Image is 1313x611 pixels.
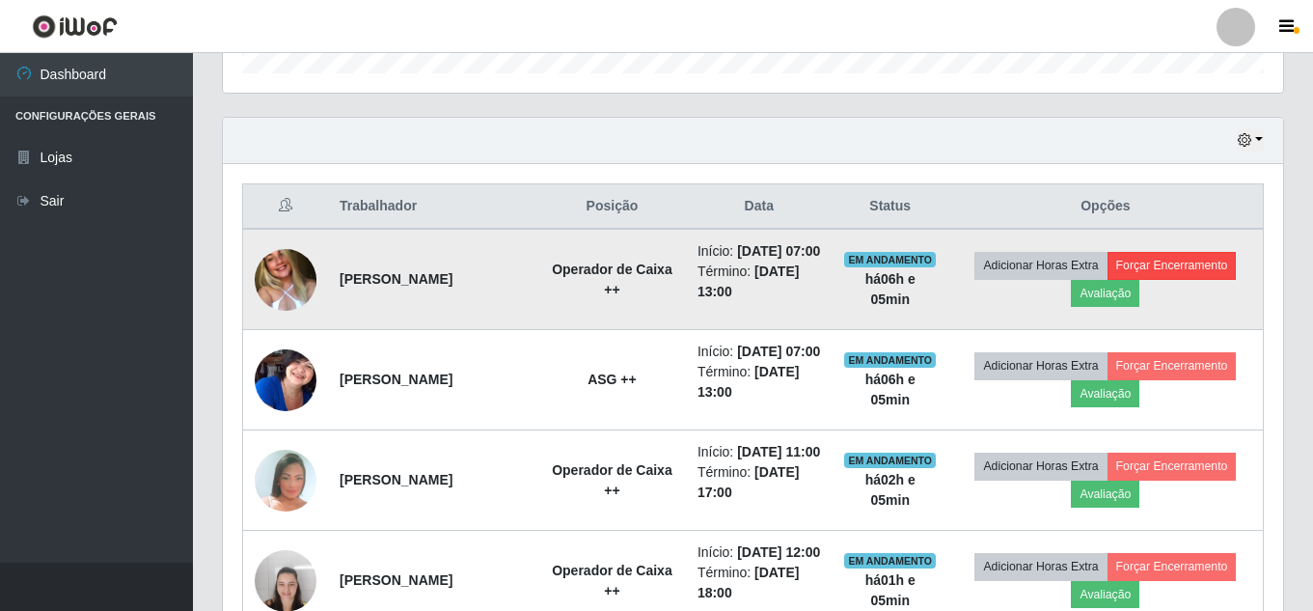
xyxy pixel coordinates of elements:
button: Avaliação [1071,380,1139,407]
li: Início: [698,241,821,262]
strong: [PERSON_NAME] [340,572,452,588]
button: Forçar Encerramento [1108,553,1237,580]
button: Avaliação [1071,581,1139,608]
img: 1737214491896.jpeg [255,435,316,525]
img: 1758248889896.jpeg [255,238,316,319]
strong: Operador de Caixa ++ [552,262,672,297]
li: Término: [698,362,821,403]
li: Término: [698,262,821,302]
span: EM ANDAMENTO [844,252,936,267]
strong: ASG ++ [588,372,637,387]
strong: há 06 h e 05 min [865,372,916,407]
strong: há 01 h e 05 min [865,572,916,608]
time: [DATE] 07:00 [737,344,820,359]
time: [DATE] 12:00 [737,544,820,560]
span: EM ANDAMENTO [844,453,936,468]
th: Status [833,184,948,230]
strong: há 02 h e 05 min [865,472,916,508]
strong: [PERSON_NAME] [340,472,452,487]
button: Adicionar Horas Extra [974,453,1107,480]
li: Término: [698,462,821,503]
button: Avaliação [1071,481,1139,508]
li: Término: [698,563,821,603]
button: Adicionar Horas Extra [974,252,1107,279]
button: Adicionar Horas Extra [974,352,1107,379]
li: Início: [698,542,821,563]
strong: [PERSON_NAME] [340,372,452,387]
span: EM ANDAMENTO [844,553,936,569]
img: CoreUI Logo [32,14,118,39]
time: [DATE] 11:00 [737,444,820,459]
button: Forçar Encerramento [1108,453,1237,480]
li: Início: [698,342,821,362]
strong: há 06 h e 05 min [865,271,916,307]
time: [DATE] 07:00 [737,243,820,259]
button: Forçar Encerramento [1108,252,1237,279]
th: Opções [948,184,1264,230]
strong: Operador de Caixa ++ [552,462,672,498]
button: Forçar Encerramento [1108,352,1237,379]
strong: [PERSON_NAME] [340,271,452,287]
img: 1701032399226.jpeg [255,341,316,418]
th: Posição [538,184,686,230]
span: EM ANDAMENTO [844,352,936,368]
th: Trabalhador [328,184,538,230]
button: Avaliação [1071,280,1139,307]
button: Adicionar Horas Extra [974,553,1107,580]
th: Data [686,184,833,230]
li: Início: [698,442,821,462]
strong: Operador de Caixa ++ [552,563,672,598]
